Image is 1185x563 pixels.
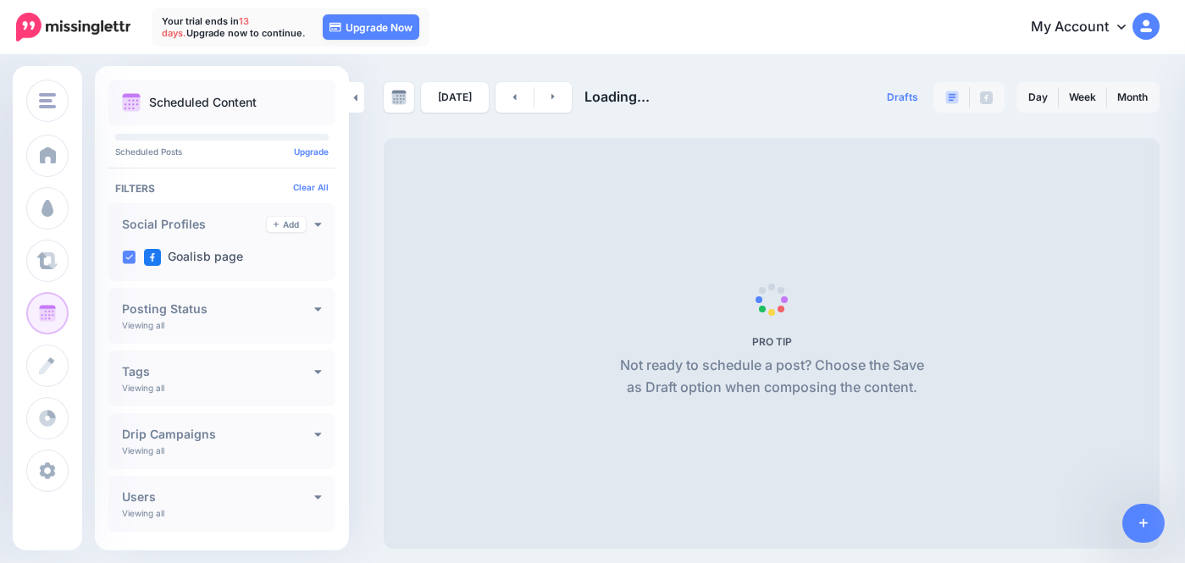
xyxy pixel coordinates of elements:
h5: PRO TIP [613,335,931,348]
p: Viewing all [122,445,164,455]
p: Not ready to schedule a post? Choose the Save as Draft option when composing the content. [613,355,931,399]
a: Day [1018,84,1058,111]
h4: Users [122,491,314,503]
p: Scheduled Content [149,97,257,108]
span: Loading... [584,88,650,105]
a: Drafts [877,82,928,113]
p: Viewing all [122,383,164,393]
h4: Filters [115,182,329,195]
img: facebook-grey-square.png [980,91,993,104]
img: calendar.png [122,93,141,112]
h4: Posting Status [122,303,314,315]
a: Week [1059,84,1106,111]
img: paragraph-boxed.png [945,91,959,104]
span: 13 days. [162,15,249,39]
a: Upgrade Now [323,14,419,40]
a: My Account [1014,7,1160,48]
h4: Tags [122,366,314,378]
span: Drafts [887,92,918,102]
a: Month [1107,84,1158,111]
img: facebook-square.png [144,249,161,266]
h4: Drip Campaigns [122,428,314,440]
img: menu.png [39,93,56,108]
p: Your trial ends in Upgrade now to continue. [162,15,306,39]
p: Scheduled Posts [115,147,329,156]
p: Viewing all [122,508,164,518]
img: calendar-grey-darker.png [391,90,407,105]
a: Clear All [293,182,329,192]
a: Upgrade [294,146,329,157]
a: [DATE] [421,82,489,113]
label: Goalisb page [144,249,243,266]
h4: Social Profiles [122,218,267,230]
p: Viewing all [122,320,164,330]
a: Add [267,217,306,232]
img: Missinglettr [16,13,130,41]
